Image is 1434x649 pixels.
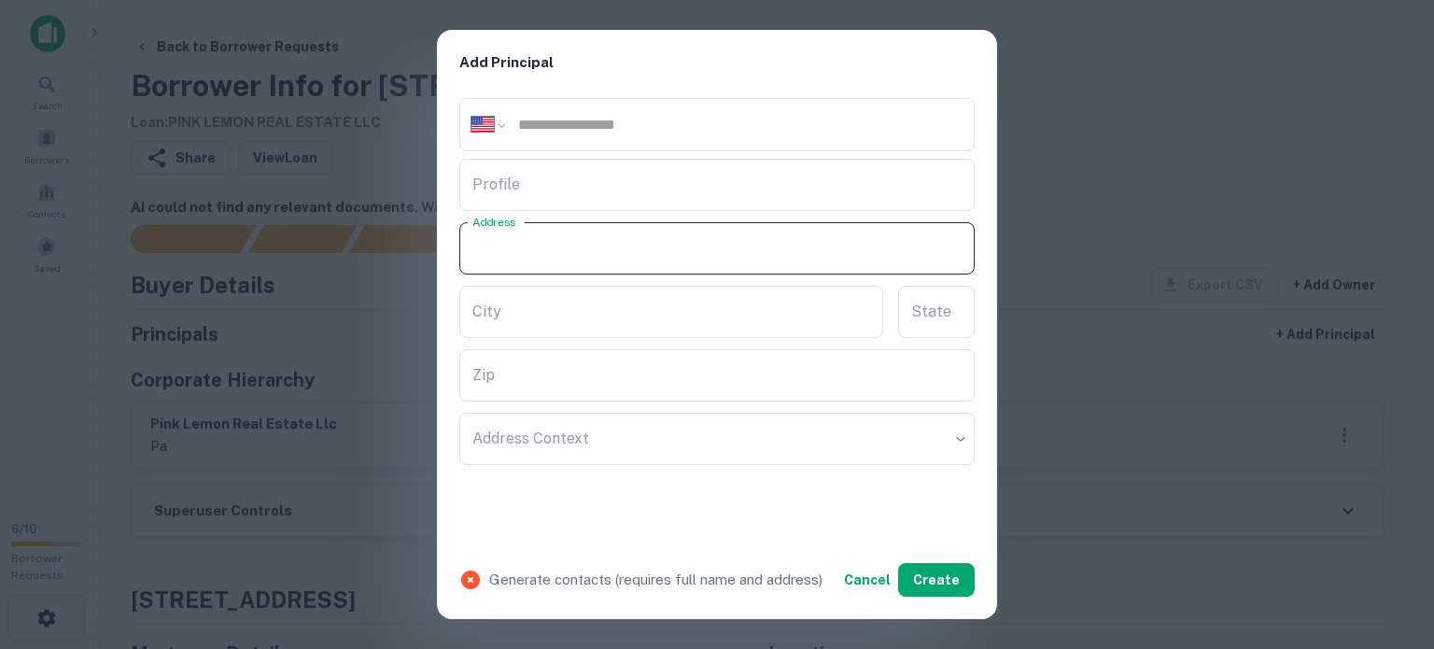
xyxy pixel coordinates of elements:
[489,569,822,591] p: Generate contacts (requires full name and address)
[836,563,898,597] button: Cancel
[472,214,515,230] label: Address
[898,563,975,597] button: Create
[459,413,975,465] div: ​
[1341,500,1434,589] iframe: Chat Widget
[437,30,997,96] h2: Add Principal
